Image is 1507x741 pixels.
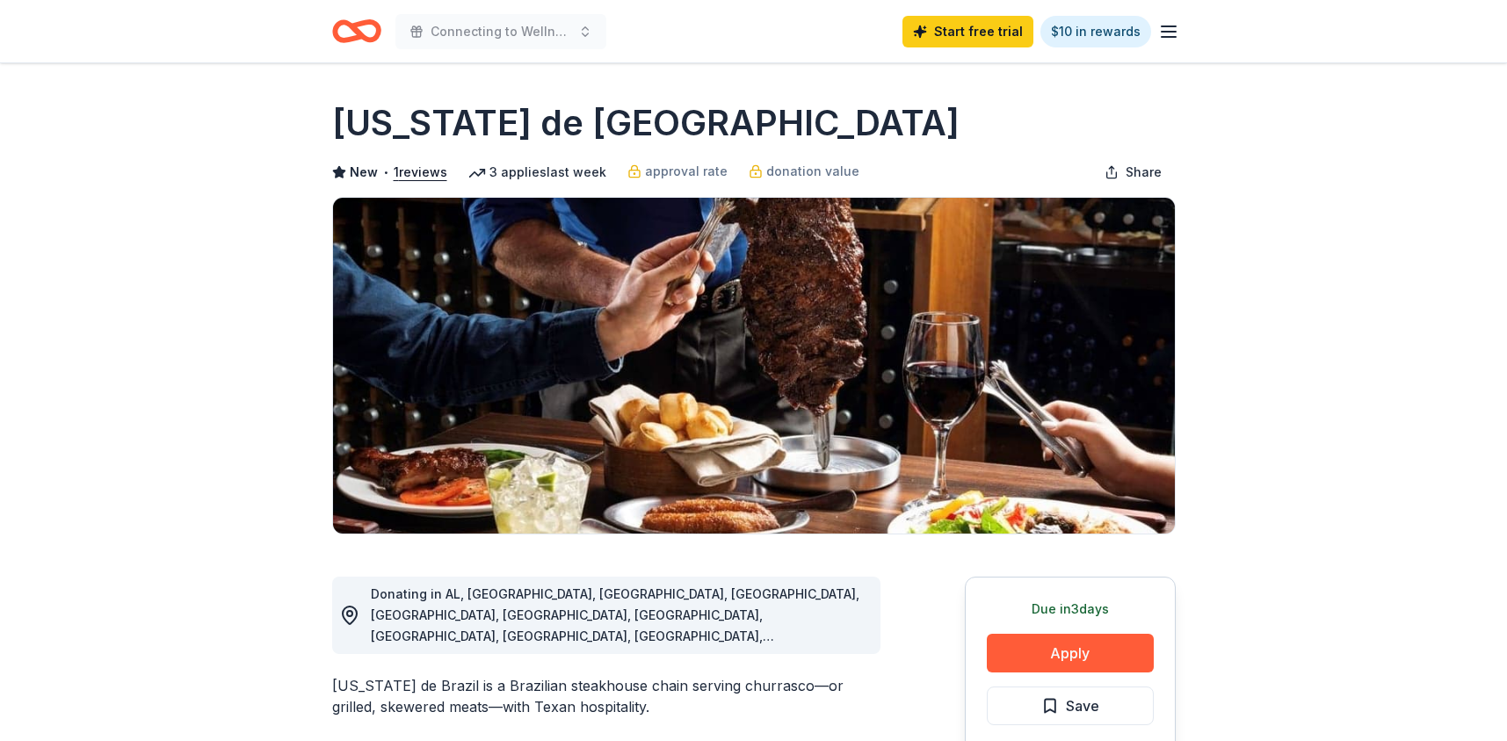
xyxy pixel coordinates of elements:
[987,687,1154,725] button: Save
[468,162,606,183] div: 3 applies last week
[766,161,859,182] span: donation value
[395,14,606,49] button: Connecting to Wellness : Journey of Care with [MEDICAL_DATA] Connects
[987,599,1154,620] div: Due in 3 days
[645,161,728,182] span: approval rate
[1040,16,1151,47] a: $10 in rewards
[627,161,728,182] a: approval rate
[1066,694,1099,717] span: Save
[749,161,859,182] a: donation value
[332,11,381,52] a: Home
[332,98,960,148] h1: [US_STATE] de [GEOGRAPHIC_DATA]
[987,634,1154,672] button: Apply
[394,162,447,183] button: 1reviews
[902,16,1033,47] a: Start free trial
[333,198,1175,534] img: Image for Texas de Brazil
[350,162,378,183] span: New
[382,165,388,179] span: •
[431,21,571,42] span: Connecting to Wellness : Journey of Care with [MEDICAL_DATA] Connects
[332,675,880,717] div: [US_STATE] de Brazil is a Brazilian steakhouse chain serving churrasco—or grilled, skewered meats...
[1126,162,1162,183] span: Share
[1090,155,1176,190] button: Share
